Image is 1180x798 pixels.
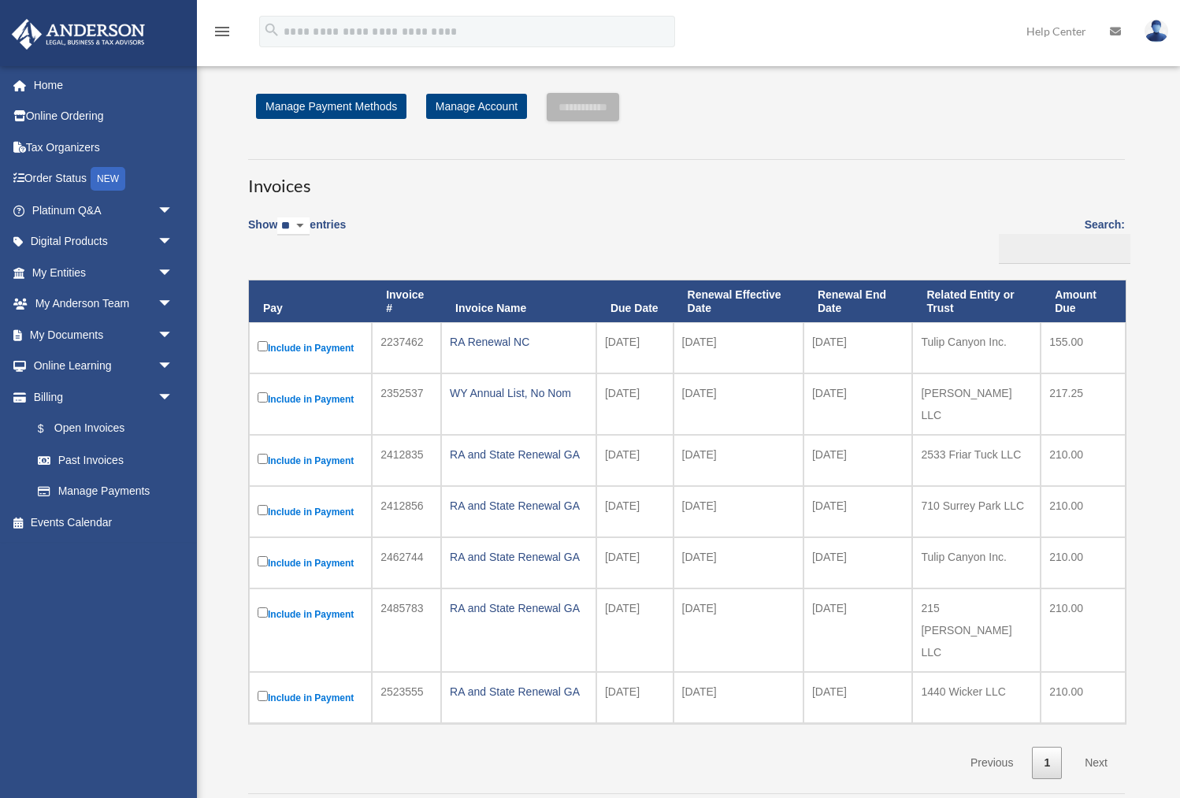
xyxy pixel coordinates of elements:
a: Next [1073,747,1119,779]
td: 155.00 [1041,322,1126,373]
img: Anderson Advisors Platinum Portal [7,19,150,50]
a: Home [11,69,197,101]
td: 2412835 [372,435,441,486]
td: 210.00 [1041,486,1126,537]
th: Invoice #: activate to sort column ascending [372,280,441,323]
th: Pay: activate to sort column descending [249,280,372,323]
td: [DATE] [803,588,913,672]
i: search [263,21,280,39]
label: Include in Payment [258,553,363,573]
td: [DATE] [803,537,913,588]
a: Online Learningarrow_drop_down [11,351,197,382]
td: [DATE] [596,672,673,723]
td: Tulip Canyon Inc. [912,537,1041,588]
a: My Entitiesarrow_drop_down [11,257,197,288]
td: [DATE] [596,373,673,435]
a: Digital Productsarrow_drop_down [11,226,197,258]
td: [DATE] [803,486,913,537]
a: Manage Payment Methods [256,94,406,119]
td: [DATE] [596,537,673,588]
input: Include in Payment [258,341,268,351]
a: Platinum Q&Aarrow_drop_down [11,195,197,226]
td: 217.25 [1041,373,1126,435]
div: RA Renewal NC [450,331,588,353]
td: 2485783 [372,588,441,672]
input: Include in Payment [258,454,268,464]
a: My Anderson Teamarrow_drop_down [11,288,197,320]
input: Include in Payment [258,505,268,515]
td: [DATE] [596,486,673,537]
td: 210.00 [1041,537,1126,588]
td: 2533 Friar Tuck LLC [912,435,1041,486]
td: [DATE] [596,435,673,486]
td: [DATE] [673,588,803,672]
select: Showentries [277,217,310,236]
td: 215 [PERSON_NAME] LLC [912,588,1041,672]
th: Related Entity or Trust: activate to sort column ascending [912,280,1041,323]
td: 2352537 [372,373,441,435]
td: 710 Surrey Park LLC [912,486,1041,537]
th: Renewal Effective Date: activate to sort column ascending [673,280,803,323]
th: Invoice Name: activate to sort column ascending [441,280,596,323]
td: [DATE] [673,435,803,486]
a: Past Invoices [22,444,189,476]
label: Include in Payment [258,451,363,470]
input: Include in Payment [258,556,268,566]
i: menu [213,22,232,41]
th: Due Date: activate to sort column ascending [596,280,673,323]
label: Include in Payment [258,338,363,358]
a: Billingarrow_drop_down [11,381,189,413]
td: [DATE] [803,373,913,435]
div: WY Annual List, No Nom [450,382,588,404]
span: $ [46,419,54,439]
a: Online Ordering [11,101,197,132]
td: [DATE] [673,537,803,588]
a: Tax Organizers [11,132,197,163]
td: [DATE] [673,373,803,435]
a: Events Calendar [11,507,197,538]
span: arrow_drop_down [158,381,189,414]
span: arrow_drop_down [158,288,189,321]
h3: Invoices [248,159,1125,199]
td: [DATE] [803,322,913,373]
a: Previous [959,747,1025,779]
span: arrow_drop_down [158,226,189,258]
label: Search: [993,215,1125,264]
input: Include in Payment [258,392,268,403]
td: 2462744 [372,537,441,588]
a: Order StatusNEW [11,163,197,195]
a: $Open Invoices [22,413,181,445]
span: arrow_drop_down [158,257,189,289]
span: arrow_drop_down [158,195,189,227]
a: Manage Account [426,94,527,119]
a: Manage Payments [22,476,189,507]
span: arrow_drop_down [158,319,189,351]
td: [DATE] [673,486,803,537]
label: Include in Payment [258,502,363,521]
label: Show entries [248,215,346,251]
a: 1 [1032,747,1062,779]
div: NEW [91,167,125,191]
div: RA and State Renewal GA [450,597,588,619]
th: Renewal End Date: activate to sort column ascending [803,280,913,323]
div: RA and State Renewal GA [450,444,588,466]
td: [DATE] [803,672,913,723]
div: RA and State Renewal GA [450,495,588,517]
div: RA and State Renewal GA [450,546,588,568]
img: User Pic [1145,20,1168,43]
td: 210.00 [1041,435,1126,486]
label: Include in Payment [258,389,363,409]
td: 210.00 [1041,588,1126,672]
td: 2523555 [372,672,441,723]
td: [DATE] [596,588,673,672]
td: [DATE] [673,672,803,723]
input: Include in Payment [258,607,268,618]
a: My Documentsarrow_drop_down [11,319,197,351]
input: Search: [999,234,1130,264]
span: arrow_drop_down [158,351,189,383]
td: 2412856 [372,486,441,537]
td: [DATE] [803,435,913,486]
td: Tulip Canyon Inc. [912,322,1041,373]
a: menu [213,28,232,41]
td: 2237462 [372,322,441,373]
